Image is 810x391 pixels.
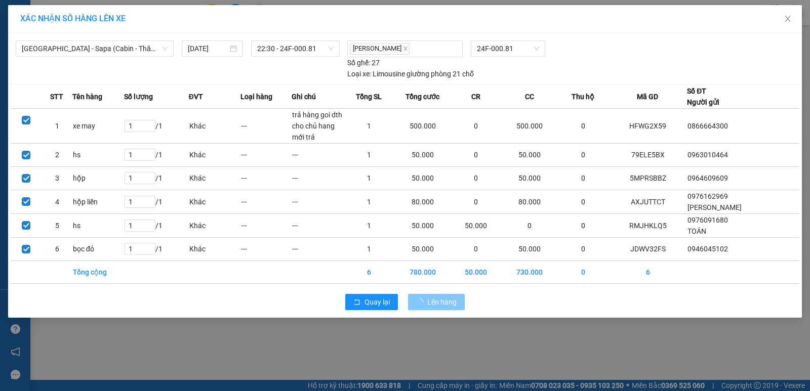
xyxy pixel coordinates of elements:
td: 5 [42,213,72,237]
button: Lên hàng [408,294,465,310]
span: CC [525,91,534,102]
td: 50.000 [502,143,557,166]
td: --- [240,237,292,260]
td: 500.000 [502,108,557,143]
b: [DOMAIN_NAME] [135,8,245,25]
span: 22:30 - 24F-000.81 [257,41,334,56]
span: loading [416,298,427,306]
td: 50.000 [502,237,557,260]
td: 80.000 [502,190,557,213]
td: 0 [557,190,609,213]
td: 6 [609,260,687,283]
td: bọc đỏ [72,237,124,260]
span: Quay lại [364,296,390,308]
td: Khác [189,237,240,260]
b: Sao Việt [61,24,124,40]
button: Close [774,5,802,33]
div: Limousine giường phòng 21 chỗ [347,68,474,79]
td: 1 [343,213,395,237]
span: TOÁN [687,227,706,235]
td: --- [292,190,343,213]
span: close [784,15,792,23]
input: 13/08/2025 [188,43,228,54]
td: 1 [343,190,395,213]
span: Tên hàng [72,91,102,102]
td: hs [72,213,124,237]
td: / 1 [124,108,189,143]
span: CR [471,91,480,102]
td: --- [292,166,343,190]
td: 80.000 [395,190,451,213]
td: xe may [72,108,124,143]
h2: 7ANV2GQH [6,59,82,75]
span: Loại hàng [240,91,272,102]
td: --- [240,143,292,166]
td: Tổng cộng [72,260,124,283]
td: 4 [42,190,72,213]
td: 500.000 [395,108,451,143]
td: 6 [42,237,72,260]
span: Số lượng [124,91,153,102]
td: 79ELE5BX [609,143,687,166]
span: 0976162969 [687,192,728,200]
td: 50.000 [395,166,451,190]
td: 1 [42,108,72,143]
td: Khác [189,143,240,166]
td: HFWG2X59 [609,108,687,143]
td: 730.000 [502,260,557,283]
td: 0 [557,166,609,190]
td: Khác [189,108,240,143]
td: 5MPRSBBZ [609,166,687,190]
span: STT [50,91,63,102]
td: 1 [343,237,395,260]
td: / 1 [124,166,189,190]
td: RMJHKLQ5 [609,213,687,237]
span: [PERSON_NAME] [350,43,410,55]
span: Hà Nội - Sapa (Cabin - Thăng Long) [22,41,168,56]
td: 0 [557,108,609,143]
td: 2 [42,143,72,166]
span: Loại xe: [347,68,371,79]
div: Số ĐT Người gửi [687,85,719,108]
td: 0 [450,108,502,143]
img: logo.jpg [6,8,56,59]
td: 1 [343,108,395,143]
td: Khác [189,213,240,237]
td: --- [292,143,343,166]
td: hộp [72,166,124,190]
td: --- [292,213,343,237]
td: trả hàng goi dth cho chủ hang mới trả [292,108,343,143]
td: / 1 [124,213,189,237]
span: Mã GD [637,91,658,102]
span: Ghi chú [292,91,316,102]
td: AXJUTTCT [609,190,687,213]
span: 0976091680 [687,216,728,224]
td: 0 [557,213,609,237]
span: 24F-000.81 [477,41,539,56]
td: / 1 [124,190,189,213]
td: 50.000 [395,237,451,260]
td: --- [240,166,292,190]
td: 6 [343,260,395,283]
span: Lên hàng [427,296,457,308]
h2: VP Nhận: VP Hàng LC [53,59,245,122]
td: 50.000 [450,260,502,283]
td: / 1 [124,143,189,166]
td: hs [72,143,124,166]
span: 0963010464 [687,151,728,159]
td: --- [240,190,292,213]
td: 0 [450,166,502,190]
td: --- [240,108,292,143]
span: rollback [353,298,360,307]
td: 0 [557,260,609,283]
td: 0 [502,213,557,237]
td: 0 [450,143,502,166]
td: 1 [343,143,395,166]
td: 780.000 [395,260,451,283]
div: 27 [347,57,380,68]
td: 1 [343,166,395,190]
td: 50.000 [395,213,451,237]
td: 0 [557,237,609,260]
td: 3 [42,166,72,190]
span: Số ghế: [347,57,370,68]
